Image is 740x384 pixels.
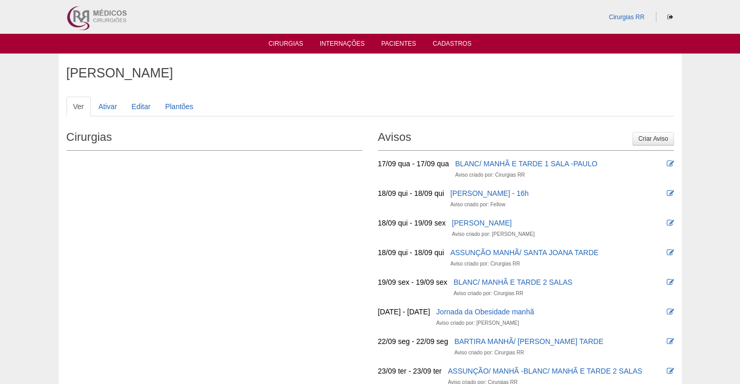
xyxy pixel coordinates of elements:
a: BLANC/ MANHÃ E TARDE 2 SALAS [453,278,572,286]
i: Editar [667,190,674,197]
div: Aviso criado por: Cirurgias RR [455,170,525,180]
div: Aviso criado por: Fellow [450,200,505,210]
h2: Avisos [378,127,674,151]
a: Editar [125,97,157,116]
div: Aviso criado por: Cirurgias RR [454,348,524,358]
div: 19/09 sex - 19/09 sex [378,277,448,287]
a: BARTIRA MANHÃ/ [PERSON_NAME] TARDE [454,337,603,346]
i: Editar [667,249,674,256]
a: Cadastros [433,40,472,50]
i: Sair [667,14,673,20]
a: ASSUNÇÃO MANHÃ/ SANTA JOANA TARDE [450,248,599,257]
i: Editar [667,338,674,345]
i: Editar [667,160,674,167]
i: Editar [667,367,674,375]
i: Editar [667,279,674,286]
div: 18/09 qui - 18/09 qui [378,247,445,258]
div: 18/09 qui - 19/09 sex [378,218,446,228]
div: [DATE] - [DATE] [378,307,430,317]
a: Criar Aviso [633,132,674,145]
a: Ativar [92,97,124,116]
i: Editar [667,308,674,315]
a: Ver [66,97,91,116]
div: 22/09 seg - 22/09 seg [378,336,448,347]
div: 23/09 ter - 23/09 ter [378,366,442,376]
a: Internações [320,40,365,50]
div: Aviso criado por: [PERSON_NAME] [452,229,534,240]
a: Pacientes [381,40,416,50]
h2: Cirurgias [66,127,362,151]
div: Aviso criado por: Cirurgias RR [453,288,523,299]
a: Cirurgias [268,40,303,50]
div: 18/09 qui - 18/09 qui [378,188,445,198]
a: Jornada da Obesidade manhã [436,308,534,316]
a: BLANC/ MANHÃ E TARDE 1 SALA -PAULO [455,160,598,168]
div: 17/09 qua - 17/09 qua [378,158,449,169]
a: [PERSON_NAME] [452,219,512,227]
i: Editar [667,219,674,227]
a: Cirurgias RR [609,14,644,21]
a: ASSUNÇÃO/ MANHÃ -BLANC/ MANHÃ E TARDE 2 SALAS [448,367,642,375]
div: Aviso criado por: Cirurgias RR [450,259,520,269]
a: [PERSON_NAME] - 16h [450,189,529,197]
h1: [PERSON_NAME] [66,67,674,80]
a: Plantões [158,97,200,116]
div: Aviso criado por: [PERSON_NAME] [436,318,519,328]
